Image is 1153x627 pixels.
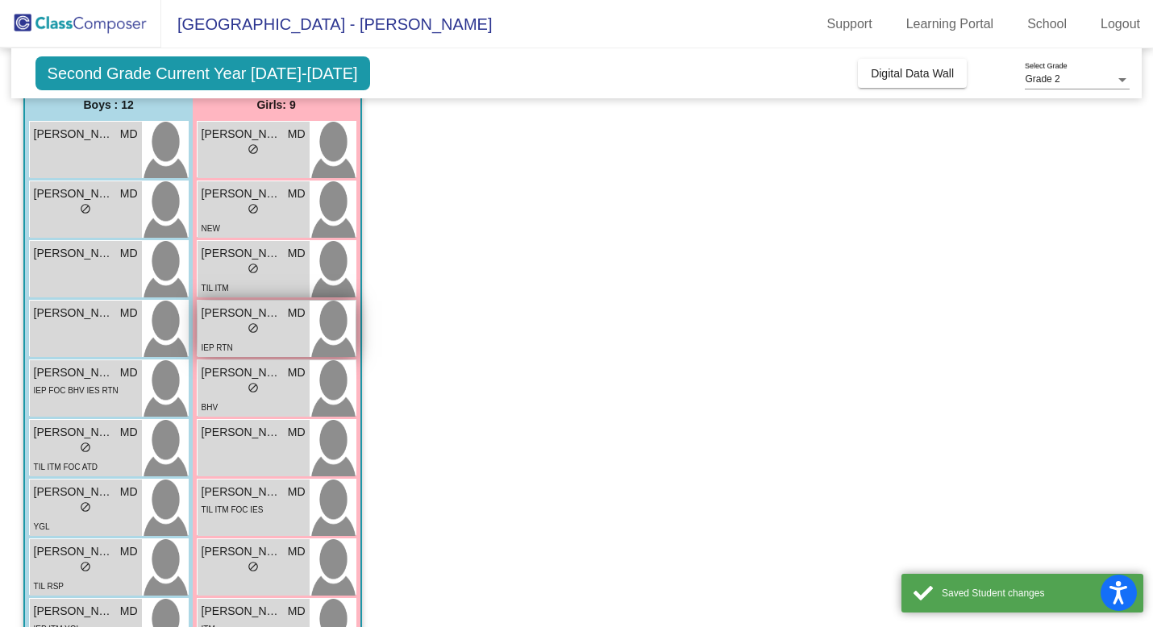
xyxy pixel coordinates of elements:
span: [PERSON_NAME] [202,245,282,262]
span: do_not_disturb_alt [248,382,259,393]
span: [GEOGRAPHIC_DATA] - [PERSON_NAME] [161,11,492,37]
span: TIL ITM FOC ATD [34,463,98,471]
span: MD [120,305,138,322]
span: [PERSON_NAME] [202,424,282,441]
span: MD [120,543,138,560]
span: do_not_disturb_alt [80,501,91,513]
span: [PERSON_NAME] [34,305,114,322]
span: do_not_disturb_alt [80,442,91,453]
a: Support [814,11,885,37]
span: MD [120,185,138,202]
span: MD [288,185,306,202]
span: [PERSON_NAME] [34,603,114,620]
span: do_not_disturb_alt [248,203,259,214]
span: do_not_disturb_alt [248,143,259,155]
span: do_not_disturb_alt [248,263,259,274]
span: Digital Data Wall [871,67,954,80]
button: Digital Data Wall [858,59,967,88]
span: MD [288,245,306,262]
span: MD [120,484,138,500]
span: MD [120,603,138,620]
span: [PERSON_NAME] [34,185,114,202]
span: BHV [202,403,219,412]
span: MD [120,424,138,441]
span: IEP RTN [202,343,233,352]
a: Logout [1088,11,1153,37]
span: [PERSON_NAME] [202,305,282,322]
span: do_not_disturb_alt [80,561,91,572]
span: [PERSON_NAME] [34,245,114,262]
span: MD [120,364,138,381]
span: NEW [202,224,220,233]
span: MD [120,126,138,143]
a: School [1014,11,1080,37]
span: do_not_disturb_alt [248,561,259,572]
a: Learning Portal [893,11,1007,37]
span: MD [288,364,306,381]
span: [PERSON_NAME] [202,543,282,560]
span: MD [288,484,306,500]
span: [PERSON_NAME] [34,543,114,560]
span: [PERSON_NAME] [34,424,114,441]
span: MD [288,126,306,143]
span: [PERSON_NAME] [202,603,282,620]
span: TIL ITM [202,284,229,293]
span: MD [288,305,306,322]
span: MD [288,543,306,560]
span: TIL ITM FOC IES [202,505,264,514]
span: MD [288,603,306,620]
span: Second Grade Current Year [DATE]-[DATE] [35,56,370,90]
span: Grade 2 [1025,73,1059,85]
span: [PERSON_NAME] [34,126,114,143]
span: [PERSON_NAME] [202,126,282,143]
span: IEP FOC BHV IES RTN [34,386,119,395]
span: [PERSON_NAME] [202,484,282,500]
div: Boys : 12 [25,89,193,121]
span: [PERSON_NAME] [34,364,114,381]
span: do_not_disturb_alt [248,322,259,334]
span: [PERSON_NAME] [202,364,282,381]
div: Girls: 9 [193,89,360,121]
span: do_not_disturb_alt [80,203,91,214]
span: MD [120,245,138,262]
span: [PERSON_NAME] "[PERSON_NAME]" [PERSON_NAME] [202,185,282,202]
span: YGL [34,522,50,531]
div: Saved Student changes [942,586,1131,600]
span: MD [288,424,306,441]
span: TIL RSP [34,582,64,591]
span: [PERSON_NAME] [PERSON_NAME] [34,484,114,500]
